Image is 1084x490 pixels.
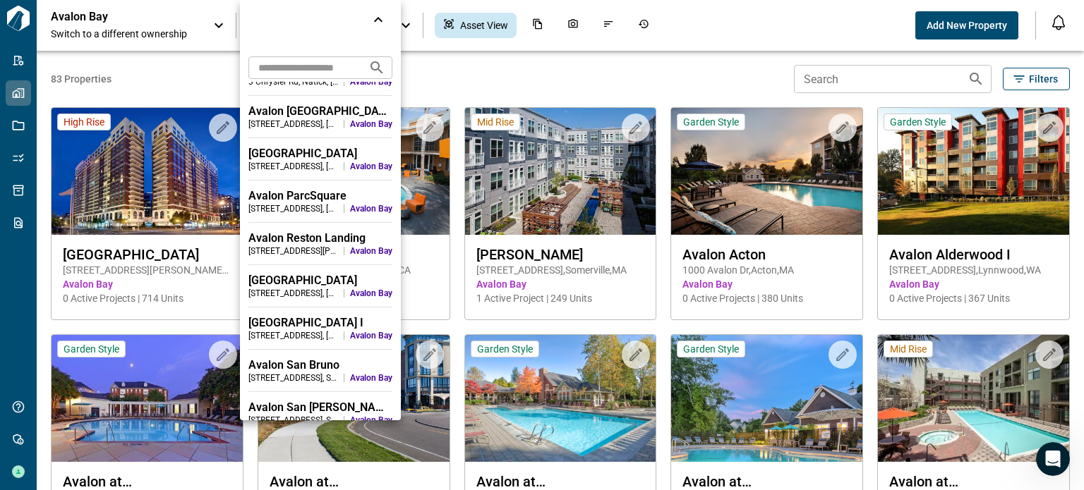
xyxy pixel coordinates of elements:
div: [GEOGRAPHIC_DATA] I [248,316,392,330]
span: Avalon Bay [350,245,392,257]
div: [STREET_ADDRESS] , San Bruno , [GEOGRAPHIC_DATA] [248,372,338,384]
div: Avalon [GEOGRAPHIC_DATA] [248,104,392,118]
iframe: Intercom live chat [1036,442,1070,476]
div: [STREET_ADDRESS][PERSON_NAME] , Reston , [GEOGRAPHIC_DATA] [248,245,338,257]
span: Avalon Bay [350,118,392,130]
span: Avalon Bay [350,203,392,214]
div: Avalon San [PERSON_NAME] [248,400,392,415]
div: Avalon Reston Landing [248,231,392,245]
div: [STREET_ADDRESS] , [GEOGRAPHIC_DATA] , [GEOGRAPHIC_DATA] [248,118,338,130]
span: Avalon Bay [350,76,392,87]
div: Avalon San Bruno [248,358,392,372]
div: [GEOGRAPHIC_DATA] [248,274,392,288]
div: [STREET_ADDRESS] , [PERSON_NAME] , [GEOGRAPHIC_DATA] [248,203,338,214]
div: [STREET_ADDRESS] , [GEOGRAPHIC_DATA] , [GEOGRAPHIC_DATA] [248,288,338,299]
span: Avalon Bay [350,330,392,341]
button: Search projects [363,54,391,82]
div: [STREET_ADDRESS] , [GEOGRAPHIC_DATA] , [GEOGRAPHIC_DATA] [248,161,338,172]
div: [GEOGRAPHIC_DATA] [248,147,392,161]
span: Avalon Bay [350,288,392,299]
span: Avalon Bay [350,415,392,426]
span: Avalon Bay [350,372,392,384]
div: [STREET_ADDRESS] , San Bruno , [GEOGRAPHIC_DATA] [248,415,338,426]
div: [STREET_ADDRESS] , [GEOGRAPHIC_DATA] , [GEOGRAPHIC_DATA] [248,330,338,341]
div: Avalon ParcSquare [248,189,392,203]
span: Avalon Bay [350,161,392,172]
div: 3 Chrysler Rd , Natick , [GEOGRAPHIC_DATA] [248,76,338,87]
